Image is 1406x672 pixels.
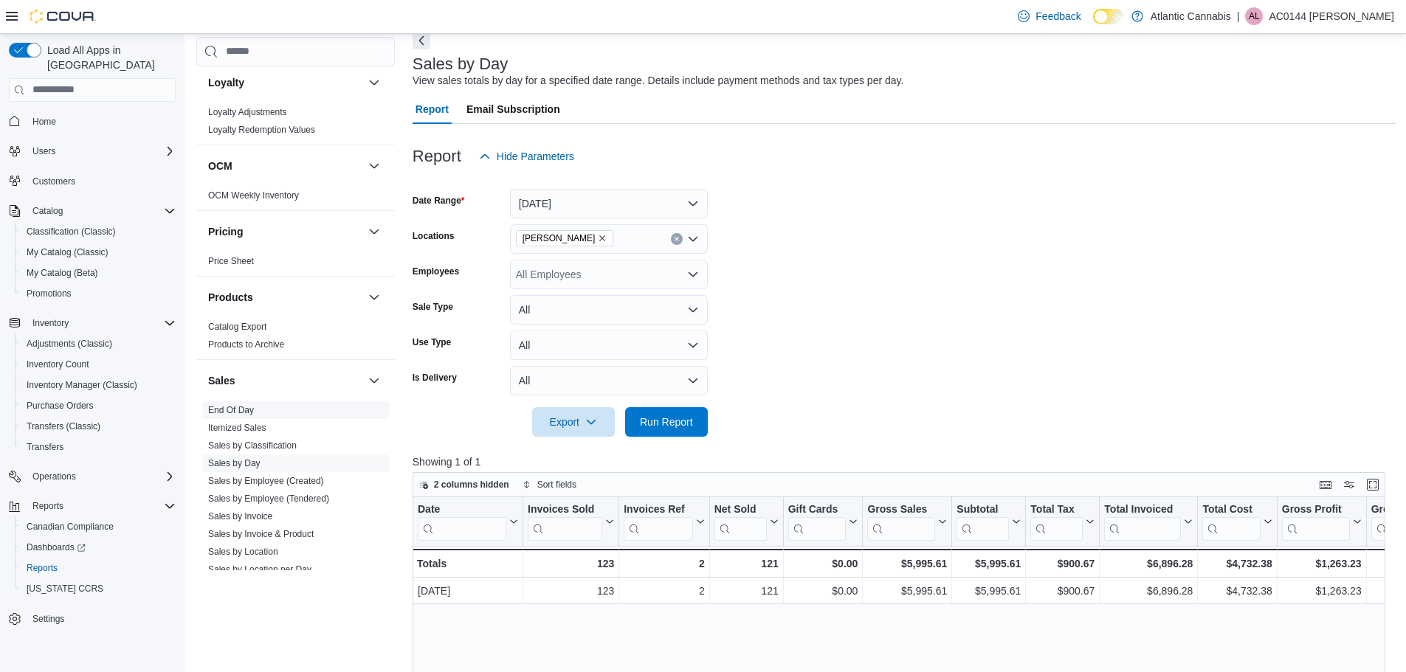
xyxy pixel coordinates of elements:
[528,555,614,572] div: 123
[365,74,383,91] button: Loyalty
[714,502,766,540] div: Net Sold
[418,502,506,540] div: Date
[434,479,509,491] span: 2 columns hidden
[15,375,182,395] button: Inventory Manager (Classic)
[1104,502,1181,516] div: Total Invoiced
[413,148,461,165] h3: Report
[3,201,182,221] button: Catalog
[15,558,182,578] button: Reports
[208,190,299,201] a: OCM Weekly Inventory
[196,103,395,145] div: Loyalty
[1282,502,1350,516] div: Gross Profit
[15,354,182,375] button: Inventory Count
[30,9,96,24] img: Cova
[21,418,106,435] a: Transfers (Classic)
[417,555,518,572] div: Totals
[208,290,253,305] h3: Products
[21,397,176,415] span: Purchase Orders
[1245,7,1263,25] div: AC0144 Lawrenson Dennis
[516,230,614,246] span: Bay Roberts
[1202,502,1272,540] button: Total Cost
[208,290,362,305] button: Products
[208,422,266,434] span: Itemized Sales
[32,471,76,482] span: Operations
[1249,7,1260,25] span: AL
[497,149,574,164] span: Hide Parameters
[27,583,103,595] span: [US_STATE] CCRS
[208,321,266,333] span: Catalog Export
[21,580,109,597] a: [US_STATE] CCRS
[640,415,693,429] span: Run Report
[27,142,176,160] span: Users
[3,170,182,192] button: Customers
[208,125,315,135] a: Loyalty Redemption Values
[27,562,58,574] span: Reports
[27,112,176,131] span: Home
[21,376,176,394] span: Inventory Manager (Classic)
[867,582,947,600] div: $5,995.61
[27,497,176,515] span: Reports
[473,142,580,171] button: Hide Parameters
[1202,555,1272,572] div: $4,732.38
[714,555,778,572] div: 121
[27,267,98,279] span: My Catalog (Beta)
[27,521,114,533] span: Canadian Compliance
[15,395,182,416] button: Purchase Orders
[208,493,329,504] a: Sales by Employee (Tendered)
[208,423,266,433] a: Itemized Sales
[1030,502,1083,516] div: Total Tax
[365,288,383,306] button: Products
[27,468,82,485] button: Operations
[196,401,395,655] div: Sales
[788,555,858,572] div: $0.00
[418,502,506,516] div: Date
[1237,7,1240,25] p: |
[532,407,615,437] button: Export
[624,582,704,600] div: 2
[1340,476,1358,493] button: Display options
[15,263,182,283] button: My Catalog (Beta)
[41,43,176,72] span: Load All Apps in [GEOGRAPHIC_DATA]
[15,333,182,354] button: Adjustments (Classic)
[21,438,69,456] a: Transfers
[27,420,100,432] span: Transfers (Classic)
[788,582,858,600] div: $0.00
[788,502,858,540] button: Gift Cards
[21,518,176,536] span: Canadian Compliance
[1317,476,1334,493] button: Keyboard shortcuts
[32,145,55,157] span: Users
[528,502,602,540] div: Invoices Sold
[208,159,362,173] button: OCM
[517,476,582,493] button: Sort fields
[21,518,120,536] a: Canadian Compliance
[15,242,182,263] button: My Catalog (Classic)
[208,75,362,90] button: Loyalty
[208,493,329,505] span: Sales by Employee (Tendered)
[1282,502,1350,540] div: Gross Profit
[196,187,395,210] div: OCM
[413,301,453,313] label: Sale Type
[21,335,118,353] a: Adjustments (Classic)
[1151,7,1231,25] p: Atlantic Cannabis
[15,437,182,457] button: Transfers
[957,502,1009,540] div: Subtotal
[365,372,383,389] button: Sales
[208,546,278,558] span: Sales by Location
[27,288,72,299] span: Promotions
[208,339,284,350] span: Products to Archive
[27,202,176,220] span: Catalog
[537,479,576,491] span: Sort fields
[1364,476,1382,493] button: Enter fullscreen
[208,564,311,575] a: Sales by Location per Day
[208,256,254,266] a: Price Sheet
[27,314,75,332] button: Inventory
[27,610,70,628] a: Settings
[21,223,176,240] span: Classification (Classic)
[208,322,266,332] a: Catalog Export
[27,358,89,370] span: Inventory Count
[957,502,1009,516] div: Subtotal
[27,314,176,332] span: Inventory
[208,106,287,118] span: Loyalty Adjustments
[208,404,254,416] span: End Of Day
[788,502,846,516] div: Gift Cards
